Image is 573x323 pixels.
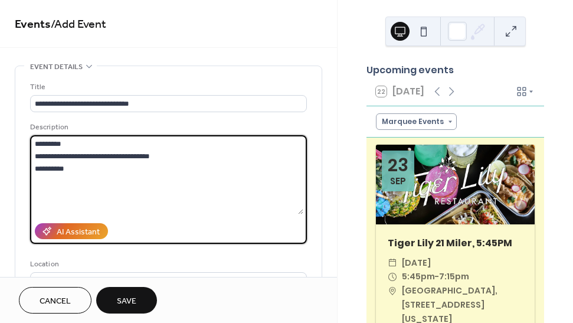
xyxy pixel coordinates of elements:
div: ​ [388,256,397,270]
div: Tiger Lily 21 Miler, 5:45PM [376,236,535,250]
span: Event details [30,61,83,73]
span: - [435,270,439,284]
div: Title [30,81,304,93]
span: Cancel [40,295,71,308]
div: AI Assistant [57,226,100,239]
button: Save [96,287,157,314]
button: AI Assistant [35,223,108,239]
a: Events [15,13,51,36]
div: Description [30,121,304,133]
div: ​ [388,284,397,298]
div: 23 [388,156,408,174]
span: 5:45pm [402,270,435,284]
div: Upcoming events [366,63,544,77]
button: Cancel [19,287,91,314]
div: Location [30,258,304,270]
span: Save [117,295,136,308]
div: ​ [388,270,397,284]
div: Sep [390,177,406,185]
span: [DATE] [402,256,431,270]
span: / Add Event [51,13,106,36]
span: 7:15pm [439,270,469,284]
